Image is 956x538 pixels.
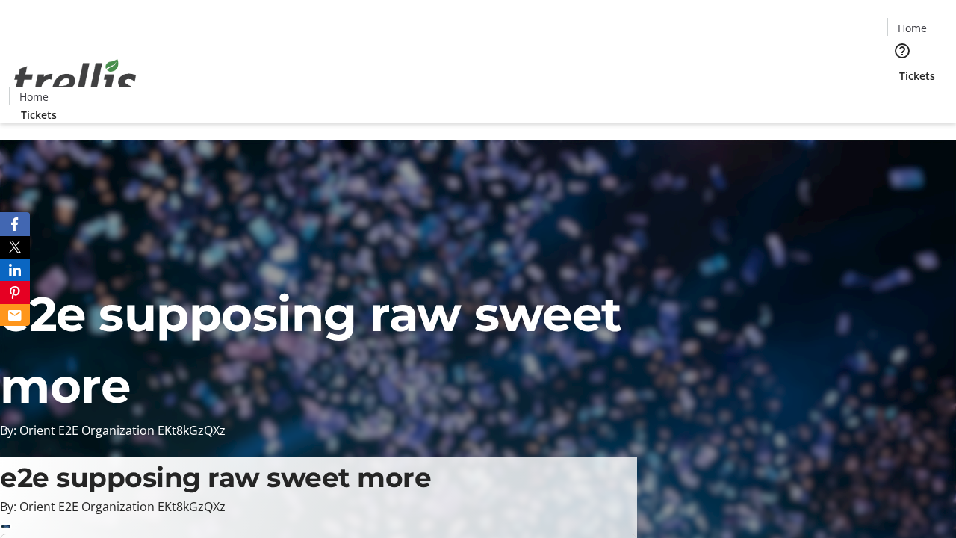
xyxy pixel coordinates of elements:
span: Tickets [21,107,57,123]
a: Tickets [887,68,947,84]
img: Orient E2E Organization EKt8kGzQXz's Logo [9,43,142,117]
span: Home [898,20,927,36]
a: Tickets [9,107,69,123]
a: Home [888,20,936,36]
button: Help [887,36,917,66]
span: Tickets [899,68,935,84]
span: Home [19,89,49,105]
button: Cart [887,84,917,114]
a: Home [10,89,58,105]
